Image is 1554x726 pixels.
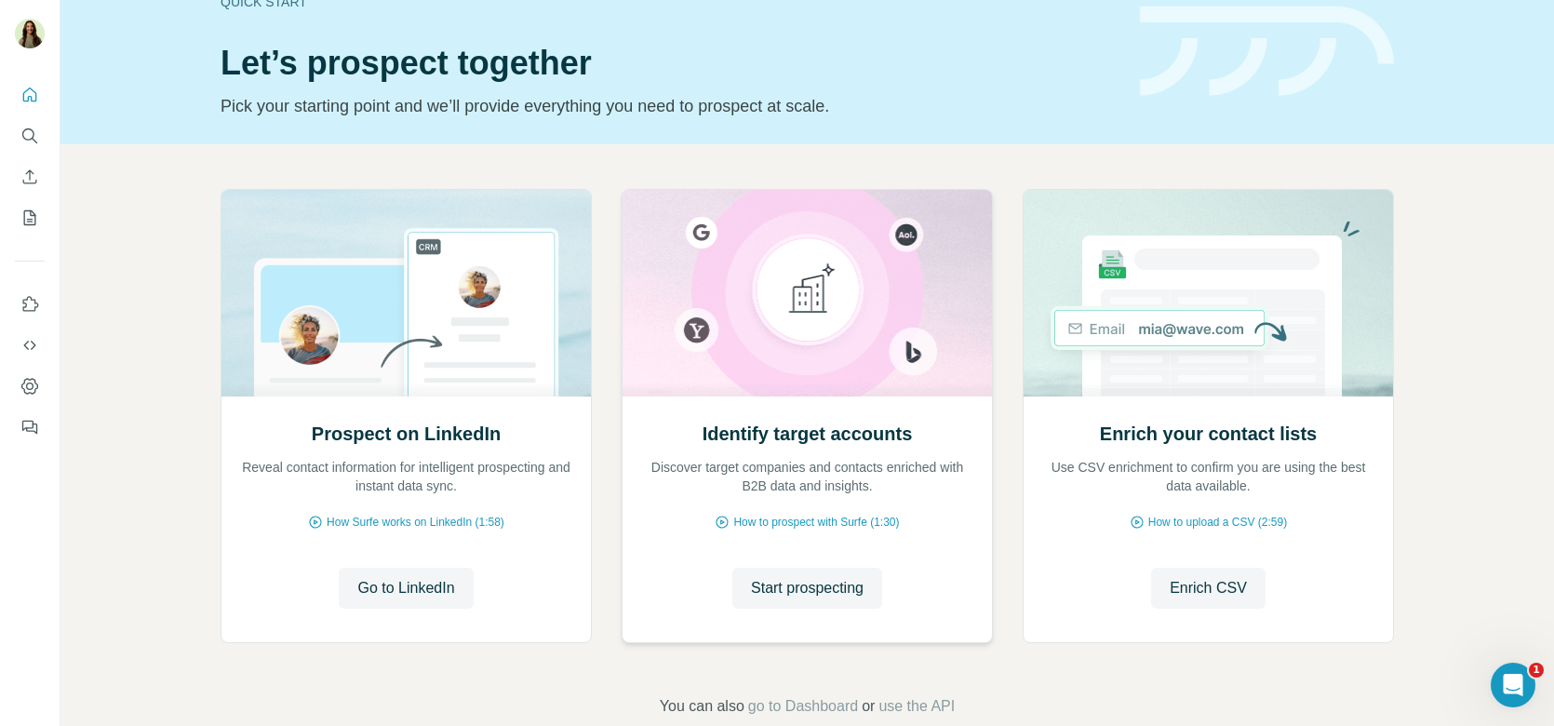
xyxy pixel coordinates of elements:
[1148,514,1287,531] span: How to upload a CSV (2:59)
[221,93,1118,119] p: Pick your starting point and we’ll provide everything you need to prospect at scale.
[1151,568,1266,609] button: Enrich CSV
[15,410,45,444] button: Feedback
[703,421,913,447] h2: Identify target accounts
[1491,663,1535,707] iframe: Intercom live chat
[221,45,1118,82] h1: Let’s prospect together
[1140,7,1394,97] img: banner
[15,160,45,194] button: Enrich CSV
[240,458,572,495] p: Reveal contact information for intelligent prospecting and instant data sync.
[1023,190,1394,397] img: Enrich your contact lists
[1170,577,1247,599] span: Enrich CSV
[733,514,899,531] span: How to prospect with Surfe (1:30)
[878,695,955,718] button: use the API
[622,190,993,397] img: Identify target accounts
[15,78,45,112] button: Quick start
[15,19,45,48] img: Avatar
[357,577,454,599] span: Go to LinkedIn
[751,577,864,599] span: Start prospecting
[732,568,882,609] button: Start prospecting
[15,370,45,403] button: Dashboard
[221,190,592,397] img: Prospect on LinkedIn
[862,695,875,718] span: or
[1100,421,1317,447] h2: Enrich your contact lists
[1529,663,1544,678] span: 1
[15,329,45,362] button: Use Surfe API
[339,568,473,609] button: Go to LinkedIn
[312,421,501,447] h2: Prospect on LinkedIn
[15,288,45,321] button: Use Surfe on LinkedIn
[15,201,45,235] button: My lists
[327,514,504,531] span: How Surfe works on LinkedIn (1:58)
[15,119,45,153] button: Search
[660,695,744,718] span: You can also
[1042,458,1374,495] p: Use CSV enrichment to confirm you are using the best data available.
[641,458,973,495] p: Discover target companies and contacts enriched with B2B data and insights.
[748,695,858,718] button: go to Dashboard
